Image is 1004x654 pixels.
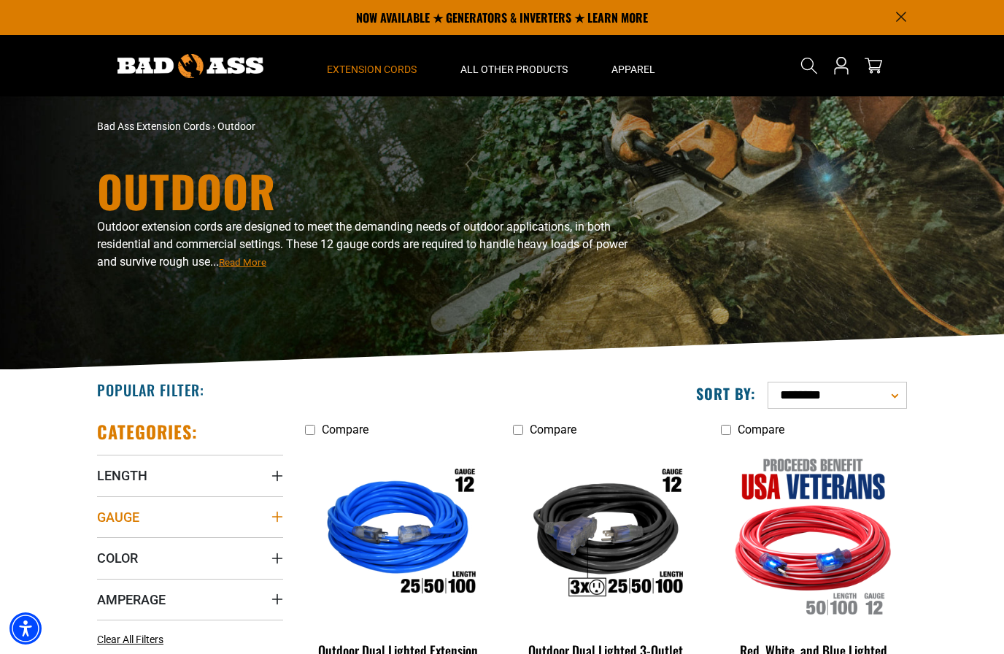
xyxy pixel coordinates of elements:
[117,54,263,78] img: Bad Ass Extension Cords
[327,63,417,76] span: Extension Cords
[722,451,905,619] img: Red, White, and Blue Lighted Freedom Cord
[514,451,698,619] img: Outdoor Dual Lighted 3-Outlet Extension Cord w/ Safety CGM
[322,423,368,436] span: Compare
[97,509,139,526] span: Gauge
[97,634,163,645] span: Clear All Filters
[97,632,169,647] a: Clear All Filters
[590,35,677,96] summary: Apparel
[217,120,255,132] span: Outdoor
[97,220,627,269] span: Outdoor extension cords are designed to meet the demanding needs of outdoor applications, in both...
[9,612,42,645] div: Accessibility Menu
[97,467,147,484] span: Length
[862,57,885,74] a: cart
[97,496,283,537] summary: Gauge
[97,579,283,620] summary: Amperage
[530,423,576,436] span: Compare
[97,169,630,212] h1: Outdoor
[696,384,756,403] label: Sort by:
[97,380,204,399] h2: Popular Filter:
[306,451,490,619] img: Outdoor Dual Lighted Extension Cord w/ Safety CGM
[611,63,655,76] span: Apparel
[97,455,283,496] summary: Length
[212,120,215,132] span: ›
[798,54,821,77] summary: Search
[97,537,283,578] summary: Color
[97,120,210,132] a: Bad Ass Extension Cords
[460,63,568,76] span: All Other Products
[97,550,138,566] span: Color
[219,257,266,268] span: Read More
[439,35,590,96] summary: All Other Products
[305,35,439,96] summary: Extension Cords
[97,591,166,608] span: Amperage
[97,420,198,443] h2: Categories:
[830,35,853,96] a: Open this option
[738,423,784,436] span: Compare
[97,119,630,134] nav: breadcrumbs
